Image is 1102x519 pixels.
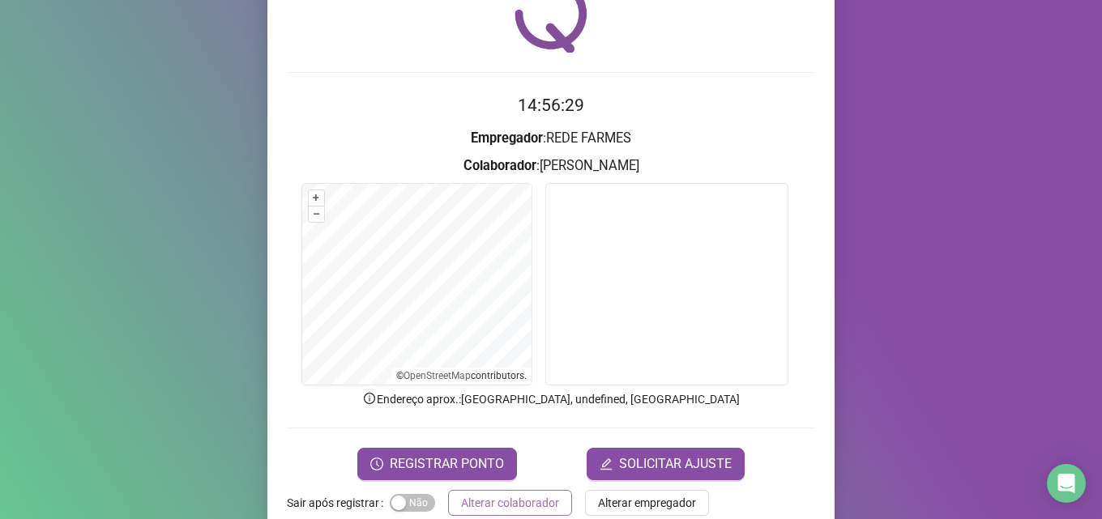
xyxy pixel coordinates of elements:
a: OpenStreetMap [404,370,471,381]
span: Alterar empregador [598,494,696,512]
strong: Colaborador [463,158,536,173]
span: Alterar colaborador [461,494,559,512]
p: Endereço aprox. : [GEOGRAPHIC_DATA], undefined, [GEOGRAPHIC_DATA] [287,390,815,408]
span: SOLICITAR AJUSTE [619,454,732,474]
button: REGISTRAR PONTO [357,448,517,480]
strong: Empregador [471,130,543,146]
h3: : [PERSON_NAME] [287,155,815,177]
time: 14:56:29 [518,96,584,115]
span: clock-circle [370,457,383,470]
button: editSOLICITAR AJUSTE [587,448,745,480]
h3: : REDE FARMES [287,128,815,149]
label: Sair após registrar [287,490,390,516]
span: REGISTRAR PONTO [390,454,504,474]
span: edit [600,457,613,470]
button: Alterar empregador [585,490,709,516]
span: info-circle [362,391,377,406]
li: © contributors. [396,370,527,381]
button: – [309,206,324,222]
div: Open Intercom Messenger [1047,464,1086,503]
button: + [309,190,324,206]
button: Alterar colaborador [448,490,572,516]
